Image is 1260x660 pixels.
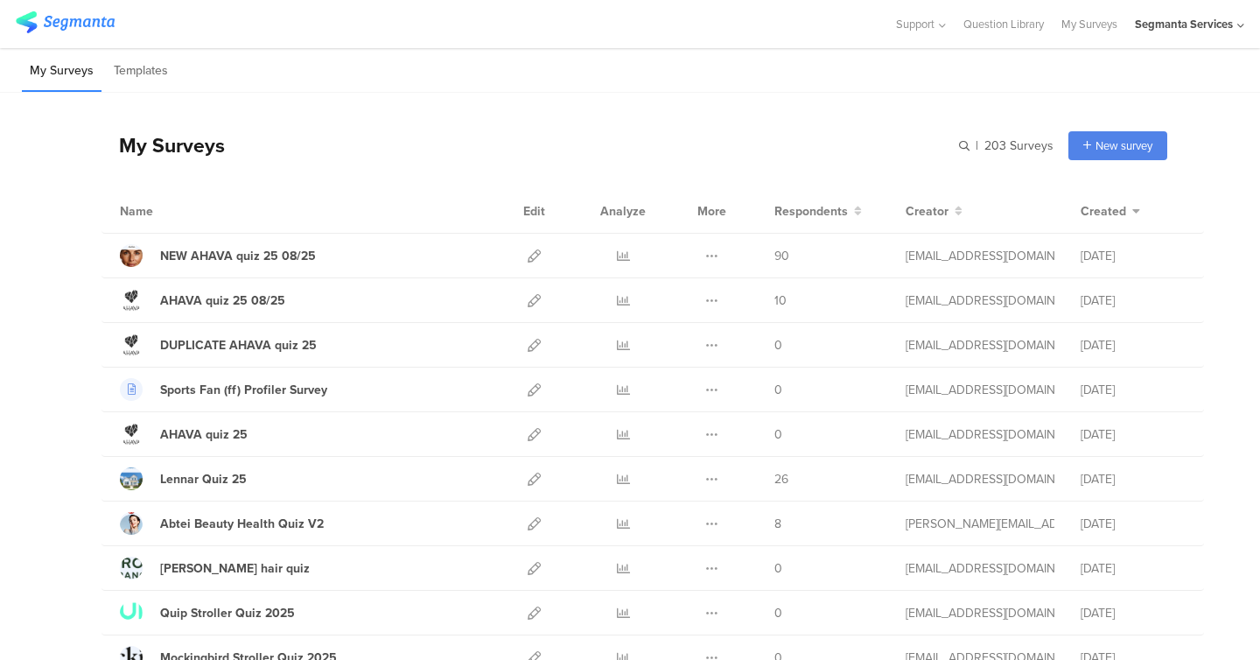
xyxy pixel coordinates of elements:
[774,202,862,221] button: Respondents
[120,378,327,401] a: Sports Fan (ff) Profiler Survey
[160,425,248,444] div: AHAVA quiz 25
[906,604,1054,622] div: eliran@segmanta.com
[160,559,310,578] div: YVES ROCHER hair quiz
[906,202,948,221] span: Creator
[984,137,1053,155] span: 203 Surveys
[106,51,176,92] li: Templates
[160,381,327,399] div: Sports Fan (ff) Profiler Survey
[774,291,787,310] span: 10
[1081,604,1186,622] div: [DATE]
[906,515,1054,533] div: riel@segmanta.com
[774,559,782,578] span: 0
[693,189,731,233] div: More
[120,334,317,356] a: DUPLICATE AHAVA quiz 25
[120,601,295,624] a: Quip Stroller Quiz 2025
[160,515,324,533] div: Abtei Beauty Health Quiz V2
[1081,470,1186,488] div: [DATE]
[906,381,1054,399] div: eliran@segmanta.com
[906,425,1054,444] div: eliran@segmanta.com
[160,291,285,310] div: AHAVA quiz 25 08/25
[774,604,782,622] span: 0
[1081,381,1186,399] div: [DATE]
[160,336,317,355] div: DUPLICATE AHAVA quiz 25
[906,559,1054,578] div: eliran@segmanta.com
[120,512,324,535] a: Abtei Beauty Health Quiz V2
[1081,247,1186,265] div: [DATE]
[774,336,782,355] span: 0
[774,381,782,399] span: 0
[774,470,788,488] span: 26
[160,604,295,622] div: Quip Stroller Quiz 2025
[1135,16,1233,32] div: Segmanta Services
[160,247,316,265] div: NEW AHAVA quiz 25 08/25
[1081,559,1186,578] div: [DATE]
[1081,515,1186,533] div: [DATE]
[774,515,781,533] span: 8
[120,557,310,579] a: [PERSON_NAME] hair quiz
[160,470,247,488] div: Lennar Quiz 25
[774,247,789,265] span: 90
[120,202,225,221] div: Name
[515,189,553,233] div: Edit
[120,467,247,490] a: Lennar Quiz 25
[1081,202,1140,221] button: Created
[120,289,285,312] a: AHAVA quiz 25 08/25
[906,336,1054,355] div: gillat@segmanta.com
[1095,137,1152,154] span: New survey
[101,130,225,160] div: My Surveys
[896,16,934,32] span: Support
[22,51,101,92] li: My Surveys
[1081,202,1126,221] span: Created
[1081,425,1186,444] div: [DATE]
[906,470,1054,488] div: eliran@segmanta.com
[120,423,248,446] a: AHAVA quiz 25
[16,11,115,33] img: segmanta logo
[597,189,649,233] div: Analyze
[906,247,1054,265] div: eliran@segmanta.com
[973,137,981,155] span: |
[906,291,1054,310] div: gillat@segmanta.com
[774,425,782,444] span: 0
[120,244,316,267] a: NEW AHAVA quiz 25 08/25
[1081,336,1186,355] div: [DATE]
[774,202,848,221] span: Respondents
[906,202,962,221] button: Creator
[1081,291,1186,310] div: [DATE]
